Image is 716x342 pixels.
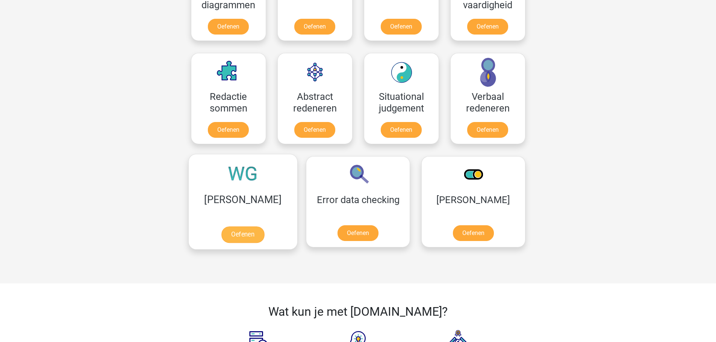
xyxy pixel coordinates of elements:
[467,122,508,138] a: Oefenen
[221,226,264,243] a: Oefenen
[381,19,422,35] a: Oefenen
[381,122,422,138] a: Oefenen
[208,19,249,35] a: Oefenen
[294,19,335,35] a: Oefenen
[208,122,249,138] a: Oefenen
[338,225,378,241] a: Oefenen
[294,122,335,138] a: Oefenen
[213,304,503,319] h2: Wat kun je met [DOMAIN_NAME]?
[467,19,508,35] a: Oefenen
[453,225,494,241] a: Oefenen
